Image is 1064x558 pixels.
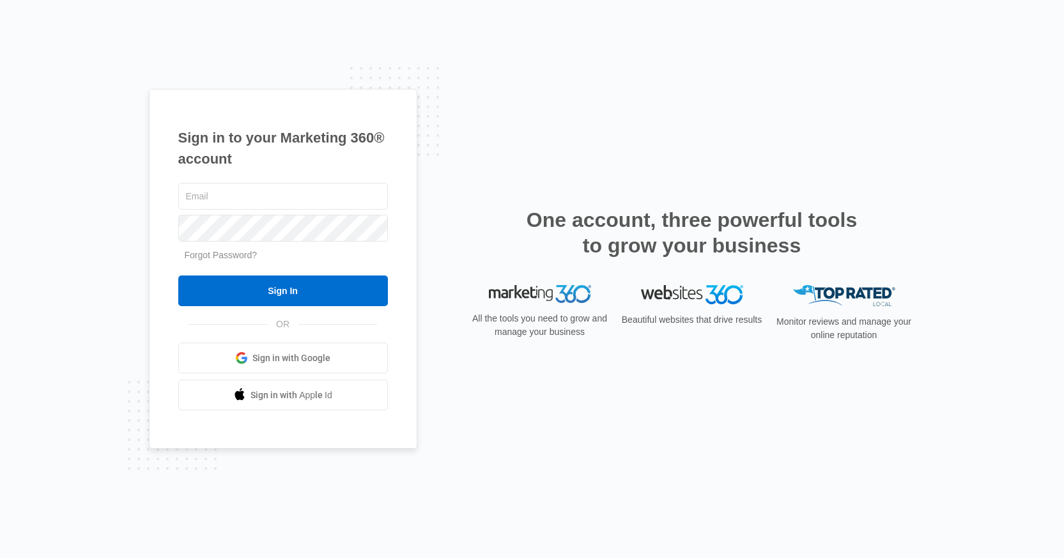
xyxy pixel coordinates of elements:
[773,315,916,342] p: Monitor reviews and manage your online reputation
[267,318,298,331] span: OR
[793,285,895,306] img: Top Rated Local
[468,312,612,339] p: All the tools you need to grow and manage your business
[252,352,330,365] span: Sign in with Google
[621,313,764,327] p: Beautiful websites that drive results
[185,250,258,260] a: Forgot Password?
[178,380,388,410] a: Sign in with Apple Id
[489,285,591,303] img: Marketing 360
[251,389,332,402] span: Sign in with Apple Id
[178,343,388,373] a: Sign in with Google
[523,207,861,258] h2: One account, three powerful tools to grow your business
[641,285,743,304] img: Websites 360
[178,127,388,169] h1: Sign in to your Marketing 360® account
[178,275,388,306] input: Sign In
[178,183,388,210] input: Email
